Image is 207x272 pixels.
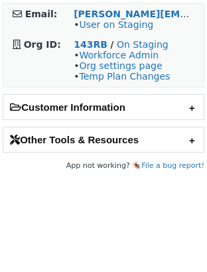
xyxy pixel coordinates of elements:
a: Workforce Admin [79,50,159,60]
h2: Other Tools & Resources [3,127,204,152]
span: • • • [74,50,170,82]
strong: / [110,39,113,50]
a: Temp Plan Changes [79,71,170,82]
a: 143RB [74,39,107,50]
span: • [74,19,153,30]
footer: App not working? 🪳 [3,159,204,172]
h2: Customer Information [3,95,204,119]
a: On Staging [117,39,169,50]
a: Org settings page [79,60,162,71]
a: File a bug report! [141,161,204,170]
strong: Email: [25,9,58,19]
strong: Org ID: [24,39,61,50]
a: User on Staging [79,19,153,30]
